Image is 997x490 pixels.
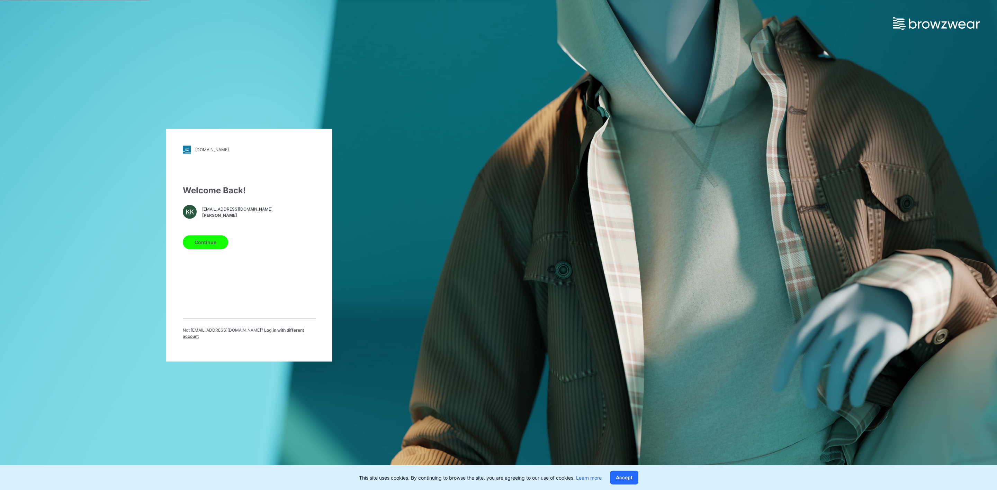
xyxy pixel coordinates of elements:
[183,327,316,339] p: Not [EMAIL_ADDRESS][DOMAIN_NAME] ?
[195,147,229,152] div: [DOMAIN_NAME]
[183,145,191,154] img: stylezone-logo.562084cfcfab977791bfbf7441f1a819.svg
[610,471,638,484] button: Accept
[183,145,316,154] a: [DOMAIN_NAME]
[202,206,272,212] span: [EMAIL_ADDRESS][DOMAIN_NAME]
[576,475,602,481] a: Learn more
[202,212,272,219] span: [PERSON_NAME]
[183,235,228,249] button: Continue
[893,17,980,30] img: browzwear-logo.e42bd6dac1945053ebaf764b6aa21510.svg
[183,184,316,196] div: Welcome Back!
[359,474,602,481] p: This site uses cookies. By continuing to browse the site, you are agreeing to our use of cookies.
[183,205,197,219] div: KK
